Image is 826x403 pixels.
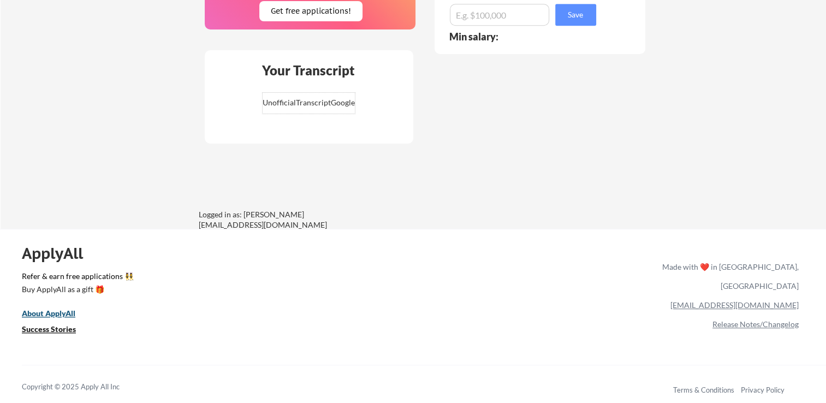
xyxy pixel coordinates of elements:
[673,386,734,394] a: Terms & Conditions
[712,319,799,329] a: Release Notes/Changelog
[22,309,75,318] u: About ApplyAll
[22,286,131,293] div: Buy ApplyAll as a gift 🎁
[449,31,498,43] strong: Min salary:
[199,209,363,230] div: Logged in as: [PERSON_NAME][EMAIL_ADDRESS][DOMAIN_NAME]
[658,257,799,295] div: Made with ❤️ in [GEOGRAPHIC_DATA], [GEOGRAPHIC_DATA]
[22,244,96,263] div: ApplyAll
[254,64,363,77] div: Your Transcript
[22,284,131,298] a: Buy ApplyAll as a gift 🎁
[259,1,363,21] button: Get free applications!
[741,386,785,394] a: Privacy Policy
[22,272,434,284] a: Refer & earn free applications 👯‍♀️
[22,324,76,334] u: Success Stories
[450,4,549,26] input: E.g. $100,000
[22,382,147,393] div: Copyright © 2025 Apply All Inc
[670,300,799,310] a: [EMAIL_ADDRESS][DOMAIN_NAME]
[22,324,91,337] a: Success Stories
[555,4,596,26] button: Save
[22,308,91,322] a: About ApplyAll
